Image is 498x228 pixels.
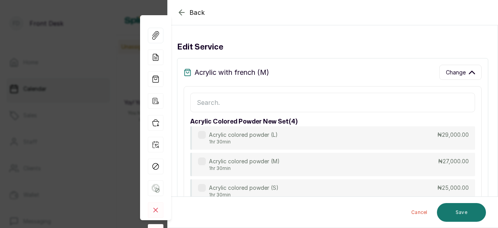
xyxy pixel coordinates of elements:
[177,8,205,17] button: Back
[438,157,469,165] p: ₦27,000.00
[437,184,469,192] p: ₦25,000.00
[405,203,434,222] button: Cancel
[446,68,466,76] span: Change
[209,165,280,171] p: 1hr 30min
[209,139,278,145] p: 1hr 30min
[439,65,482,80] button: Change
[190,93,475,112] input: Search.
[209,131,278,139] p: Acrylic colored powder (L)
[190,117,475,126] h3: acrylic colored powder new set ( 4 )
[437,203,486,222] button: Save
[209,157,280,165] p: Acrylic colored powder (M)
[189,8,205,17] span: Back
[177,41,223,53] h3: Edit service
[195,67,269,78] p: Acrylic with french (M)
[437,131,469,139] p: ₦29,000.00
[209,192,279,198] p: 1hr 30min
[209,184,279,192] p: Acrylic colored powder (S)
